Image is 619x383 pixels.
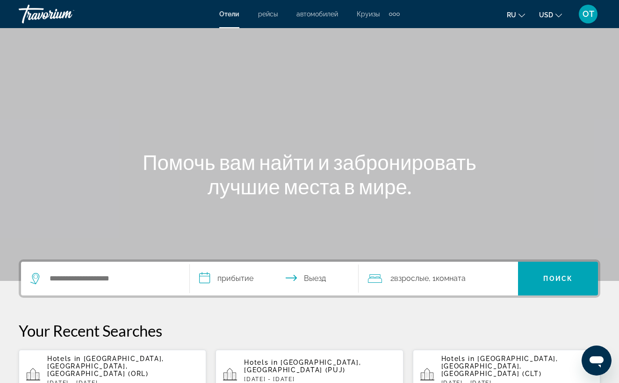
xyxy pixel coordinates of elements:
span: [GEOGRAPHIC_DATA], [GEOGRAPHIC_DATA] (PUJ) [244,359,361,374]
span: Hotels in [47,355,81,362]
span: Взрослые [394,274,429,283]
p: Your Recent Searches [19,321,600,340]
div: Search widget [21,262,598,295]
span: Комната [436,274,466,283]
p: [DATE] - [DATE] [244,376,396,383]
a: рейсы [258,10,278,18]
span: 2 [390,272,429,285]
span: Hotels in [441,355,475,362]
input: Search hotel destination [49,272,175,286]
iframe: Кнопка запуска окна обмена сообщениями [582,346,612,376]
a: Отели [219,10,239,18]
button: Change currency [539,8,562,22]
a: Круизы [357,10,380,18]
button: Extra navigation items [389,7,400,22]
button: Search [518,262,598,295]
button: Travelers: 2 adults, 0 children [359,262,518,295]
span: Поиск [543,275,573,282]
a: Travorium [19,2,112,26]
span: USD [539,11,553,19]
button: User Menu [576,4,600,24]
h1: Помочь вам найти и забронировать лучшие места в мире. [134,150,485,199]
a: автомобилей [296,10,338,18]
button: Select check in and out date [190,262,359,295]
span: [GEOGRAPHIC_DATA], [GEOGRAPHIC_DATA], [GEOGRAPHIC_DATA] (CLT) [441,355,558,377]
span: Hotels in [244,359,278,366]
button: Change language [507,8,525,22]
span: ru [507,11,516,19]
span: OT [583,9,594,19]
span: [GEOGRAPHIC_DATA], [GEOGRAPHIC_DATA], [GEOGRAPHIC_DATA] (ORL) [47,355,164,377]
span: , 1 [429,272,466,285]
